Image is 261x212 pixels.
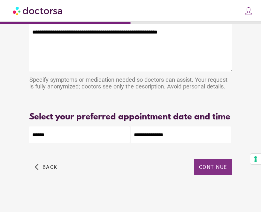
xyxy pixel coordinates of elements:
[250,154,261,164] button: Your consent preferences for tracking technologies
[13,4,63,18] img: Doctorsa.com
[42,164,58,170] span: Back
[32,159,60,175] button: arrow_back_ios Back
[29,73,232,95] div: Specify symptoms or medication needed so doctors can assist. Your request is fully anonymized; do...
[199,164,227,170] span: Continue
[29,112,232,122] div: Select your preferred appointment date and time
[194,159,232,175] button: Continue
[244,7,253,16] img: icons8-customer-100.png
